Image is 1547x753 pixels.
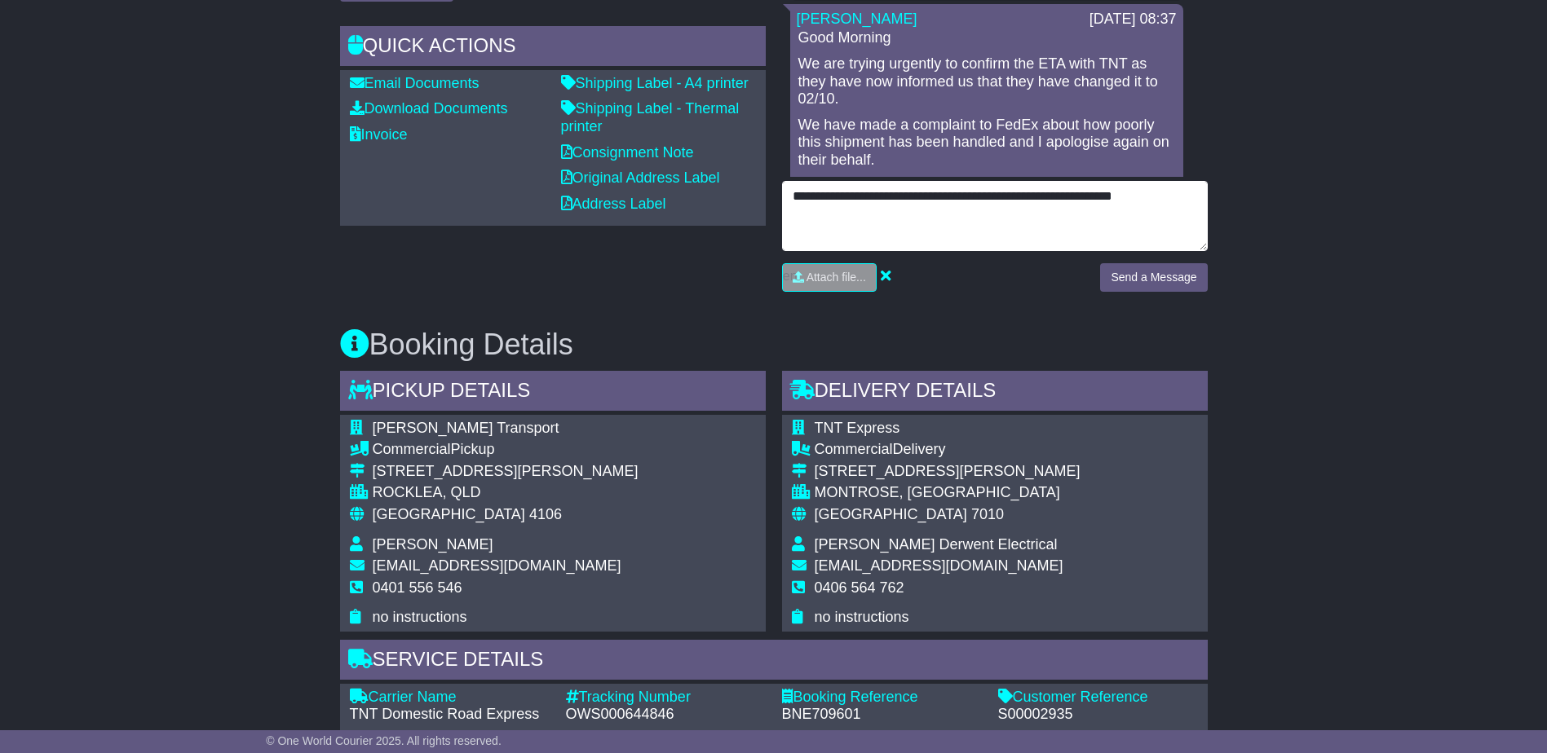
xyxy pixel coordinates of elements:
[1090,11,1177,29] div: [DATE] 08:37
[340,640,1208,684] div: Service Details
[815,557,1063,574] span: [EMAIL_ADDRESS][DOMAIN_NAME]
[798,55,1175,108] p: We are trying urgently to confirm the ETA with TNT as they have now informed us that they have ch...
[340,328,1208,361] h3: Booking Details
[998,689,1198,707] div: Customer Reference
[373,609,467,625] span: no instructions
[815,484,1081,502] div: MONTROSE, [GEOGRAPHIC_DATA]
[971,506,1004,522] span: 7010
[350,100,508,117] a: Download Documents
[561,170,720,186] a: Original Address Label
[373,579,462,596] span: 0401 556 546
[566,706,766,724] div: OWS000644846
[529,506,562,522] span: 4106
[350,689,550,707] div: Carrier Name
[350,126,408,143] a: Invoice
[340,26,766,70] div: Quick Actions
[815,506,967,522] span: [GEOGRAPHIC_DATA]
[266,734,502,747] span: © One World Courier 2025. All rights reserved.
[373,557,621,574] span: [EMAIL_ADDRESS][DOMAIN_NAME]
[340,371,766,415] div: Pickup Details
[561,100,740,134] a: Shipping Label - Thermal printer
[815,609,909,625] span: no instructions
[782,371,1208,415] div: Delivery Details
[782,706,982,724] div: BNE709601
[797,11,917,27] a: [PERSON_NAME]
[373,536,493,553] span: [PERSON_NAME]
[373,441,639,459] div: Pickup
[373,484,639,502] div: ROCKLEA, QLD
[350,75,480,91] a: Email Documents
[1100,263,1207,292] button: Send a Message
[998,706,1198,724] div: S00002935
[566,689,766,707] div: Tracking Number
[561,196,666,212] a: Address Label
[782,689,982,707] div: Booking Reference
[373,441,451,457] span: Commercial
[815,579,904,596] span: 0406 564 762
[815,463,1081,481] div: [STREET_ADDRESS][PERSON_NAME]
[798,29,1175,47] p: Good Morning
[815,420,900,436] span: TNT Express
[798,117,1175,170] p: We have made a complaint to FedEx about how poorly this shipment has been handled and I apologise...
[815,441,1081,459] div: Delivery
[561,75,749,91] a: Shipping Label - A4 printer
[815,536,1058,553] span: [PERSON_NAME] Derwent Electrical
[561,144,694,161] a: Consignment Note
[815,441,893,457] span: Commercial
[373,463,639,481] div: [STREET_ADDRESS][PERSON_NAME]
[373,420,559,436] span: [PERSON_NAME] Transport
[350,706,550,724] div: TNT Domestic Road Express
[373,506,525,522] span: [GEOGRAPHIC_DATA]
